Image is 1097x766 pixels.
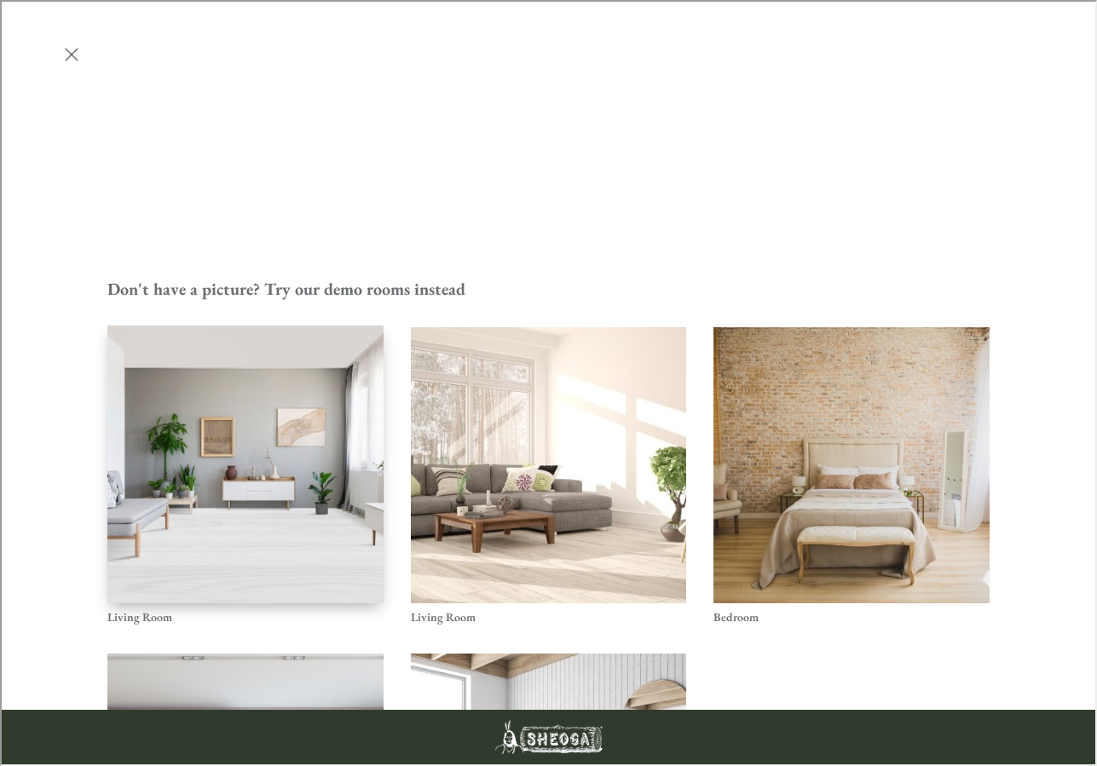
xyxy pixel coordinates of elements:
li: Living Room [409,325,685,625]
h3: Living Room [409,607,685,625]
h2: Don't have a picture? Try our demo rooms instead [106,276,464,298]
img: Bedroom [712,325,990,604]
img: Living Room [106,324,384,604]
li: Living Room [106,325,382,625]
button: Exit visualizer [55,37,85,68]
img: Living Room [409,325,688,604]
a: Visit Sheoga Hardwood Flooring homepage [479,717,615,753]
li: Bedroom [712,325,988,625]
h3: Living Room [106,607,382,625]
h3: Bedroom [712,607,988,625]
